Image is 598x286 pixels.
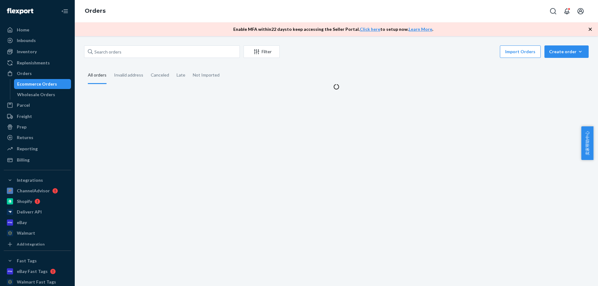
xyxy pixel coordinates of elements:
[17,91,55,98] div: Wholesale Orders
[4,58,71,68] a: Replenishments
[17,81,57,87] div: Ecommerce Orders
[4,228,71,238] a: Walmart
[4,133,71,143] a: Returns
[4,207,71,217] a: Deliverr API
[17,124,26,130] div: Prep
[4,266,71,276] a: eBay Fast Tags
[244,45,280,58] button: Filter
[17,37,36,44] div: Inbounds
[17,198,32,204] div: Shopify
[17,49,37,55] div: Inventory
[4,175,71,185] button: Integrations
[7,8,33,14] img: Flexport logo
[114,67,143,83] div: Invalid address
[4,144,71,154] a: Reporting
[4,111,71,121] a: Freight
[4,122,71,132] a: Prep
[17,70,32,77] div: Orders
[151,67,169,83] div: Canceled
[17,113,32,120] div: Freight
[17,134,33,141] div: Returns
[4,25,71,35] a: Home
[17,27,29,33] div: Home
[17,60,50,66] div: Replenishments
[233,26,433,32] p: Enable MFA within 22 days to keep accessing the Seller Portal. to setup now. .
[14,90,71,100] a: Wholesale Orders
[17,102,30,108] div: Parcel
[4,256,71,266] button: Fast Tags
[17,219,27,226] div: eBay
[17,268,48,274] div: eBay Fast Tags
[17,177,43,183] div: Integrations
[574,5,587,17] button: Open account menu
[177,67,185,83] div: Late
[581,126,593,160] button: 卖家帮助中心
[4,241,71,248] a: Add Integration
[544,45,589,58] button: Create order
[17,241,45,247] div: Add Integration
[84,45,240,58] input: Search orders
[4,218,71,227] a: eBay
[14,79,71,89] a: Ecommerce Orders
[549,49,584,55] div: Create order
[4,68,71,78] a: Orders
[500,45,541,58] button: Import Orders
[561,5,573,17] button: Open notifications
[59,5,71,17] button: Close Navigation
[17,157,30,163] div: Billing
[547,5,559,17] button: Open Search Box
[4,186,71,196] a: ChannelAdvisor
[4,100,71,110] a: Parcel
[88,67,107,84] div: All orders
[17,258,37,264] div: Fast Tags
[4,47,71,57] a: Inventory
[80,2,111,20] ol: breadcrumbs
[4,35,71,45] a: Inbounds
[17,279,56,285] div: Walmart Fast Tags
[17,209,42,215] div: Deliverr API
[4,196,71,206] a: Shopify
[409,26,432,32] a: Learn More
[17,188,50,194] div: ChannelAdvisor
[360,26,380,32] a: Click here
[193,67,220,83] div: Not Imported
[85,7,106,14] a: Orders
[244,49,279,55] div: Filter
[17,230,35,236] div: Walmart
[4,155,71,165] a: Billing
[17,146,38,152] div: Reporting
